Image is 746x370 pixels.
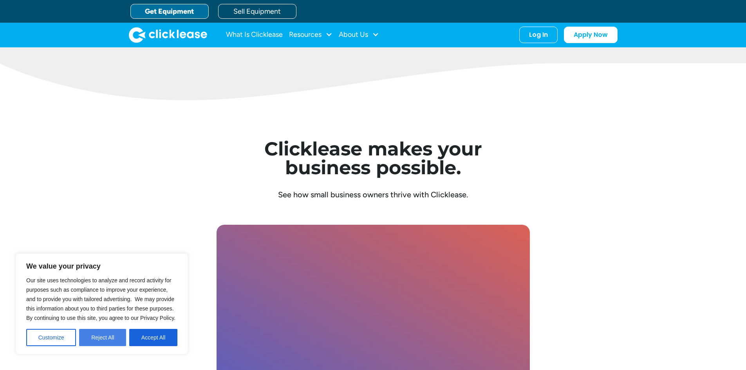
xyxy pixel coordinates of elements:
[529,31,548,39] div: Log In
[16,253,188,354] div: We value your privacy
[564,27,618,43] a: Apply Now
[79,329,126,346] button: Reject All
[129,27,207,43] img: Clicklease logo
[289,27,332,43] div: Resources
[130,4,209,19] a: Get Equipment
[26,277,175,321] span: Our site uses technologies to analyze and record activity for purposes such as compliance to impr...
[223,139,524,177] h1: Clicklease makes your business possible.
[26,262,177,271] p: We value your privacy
[26,329,76,346] button: Customize
[223,190,524,200] div: See how small business owners thrive with Clicklease.
[218,4,296,19] a: Sell Equipment
[129,329,177,346] button: Accept All
[226,27,283,43] a: What Is Clicklease
[129,27,207,43] a: home
[339,27,379,43] div: About Us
